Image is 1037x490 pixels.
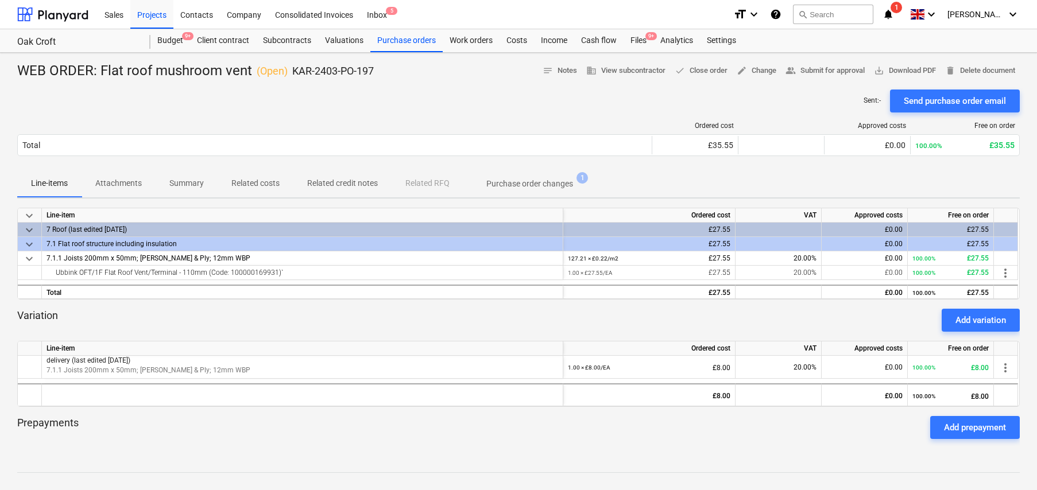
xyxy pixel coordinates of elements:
a: Analytics [653,29,700,52]
div: Budget [150,29,190,52]
div: £27.55 [912,286,989,300]
span: Change [737,64,776,77]
i: Knowledge base [770,7,781,21]
div: Income [534,29,574,52]
small: 100.00% [915,142,942,150]
span: View subcontractor [586,64,665,77]
button: Add prepayment [930,416,1020,439]
span: notes [543,65,553,76]
button: Send purchase order email [890,90,1020,112]
p: Related credit notes [307,177,378,189]
div: 20.00% [736,251,822,266]
div: £0.00 [826,251,903,266]
a: Cash flow [574,29,624,52]
div: £0.00 [826,266,903,280]
span: 9+ [645,32,657,40]
p: Attachments [95,177,142,189]
div: Ordered cost [563,208,736,223]
a: Valuations [318,29,370,52]
p: Summary [169,177,204,189]
div: 20.00% [736,356,822,379]
div: £0.00 [826,223,903,237]
p: Sent : - [864,96,881,106]
div: Free on order [915,122,1015,130]
p: Variation [17,309,58,332]
div: £35.55 [915,141,1015,150]
div: £8.00 [568,356,730,379]
a: Files9+ [624,29,653,52]
p: Prepayments [17,416,79,439]
p: Line-items [31,177,68,189]
i: keyboard_arrow_down [924,7,938,21]
small: 1.00 × £8.00 / EA [568,364,610,371]
a: Settings [700,29,743,52]
p: Purchase order changes [486,178,573,190]
button: Close order [670,62,732,80]
div: £0.00 [826,384,903,407]
span: Delete document [945,64,1015,77]
i: keyboard_arrow_down [1006,7,1020,21]
iframe: Chat Widget [980,435,1037,490]
small: 100.00% [912,270,935,276]
div: £35.55 [657,141,733,150]
button: Add variation [942,309,1020,332]
span: keyboard_arrow_down [22,252,36,266]
div: Ubbink OFT/1F Flat Roof Vent/Terminal - 110mm (Code: 100000169931)` [47,266,558,279]
div: Add variation [955,313,1006,328]
div: Line-item [42,208,563,223]
span: keyboard_arrow_down [22,223,36,237]
span: keyboard_arrow_down [22,209,36,223]
div: £27.55 [568,223,730,237]
div: £8.00 [568,384,730,407]
div: £27.55 [568,266,730,280]
p: KAR-2403-PO-197 [292,64,374,78]
small: 127.21 × £0.22 / m2 [568,255,618,262]
button: Change [732,62,781,80]
div: £0.00 [826,286,903,300]
span: business [586,65,597,76]
div: £0.00 [826,356,903,379]
button: View subcontractor [582,62,670,80]
div: Total [42,285,563,299]
small: 100.00% [912,255,935,262]
span: 7.1.1 Joists 200mm x 50mm; Firrings & Ply; 12mm WBP [47,366,250,374]
small: 100.00% [912,290,935,296]
i: keyboard_arrow_down [747,7,761,21]
div: £0.00 [829,141,906,150]
span: more_vert [999,266,1012,280]
a: Costs [500,29,534,52]
span: 7.1.1 Joists 200mm x 50mm; Firrings & Ply; 12mm WBP [47,254,250,262]
div: Ordered cost [657,122,734,130]
div: £27.55 [568,251,730,266]
div: VAT [736,341,822,356]
div: £27.55 [568,237,730,251]
div: £27.55 [912,251,989,266]
span: people_alt [786,65,796,76]
div: Approved costs [829,122,906,130]
a: Work orders [443,29,500,52]
div: Purchase orders [370,29,443,52]
span: save_alt [874,65,884,76]
a: Client contract [190,29,256,52]
div: £27.55 [568,286,730,300]
span: 5 [386,7,397,15]
p: Related costs [231,177,280,189]
div: Oak Croft [17,36,137,48]
div: VAT [736,208,822,223]
div: Approved costs [822,208,908,223]
span: 9+ [182,32,194,40]
div: 7 Roof (last edited 27 Sep 2024) [47,223,558,236]
div: £0.00 [826,237,903,251]
a: Budget9+ [150,29,190,52]
span: done [675,65,685,76]
div: £8.00 [912,384,989,408]
div: Approved costs [822,341,908,356]
span: keyboard_arrow_down [22,238,36,251]
span: search [798,10,807,19]
button: Notes [538,62,582,80]
span: 1 [576,172,588,184]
